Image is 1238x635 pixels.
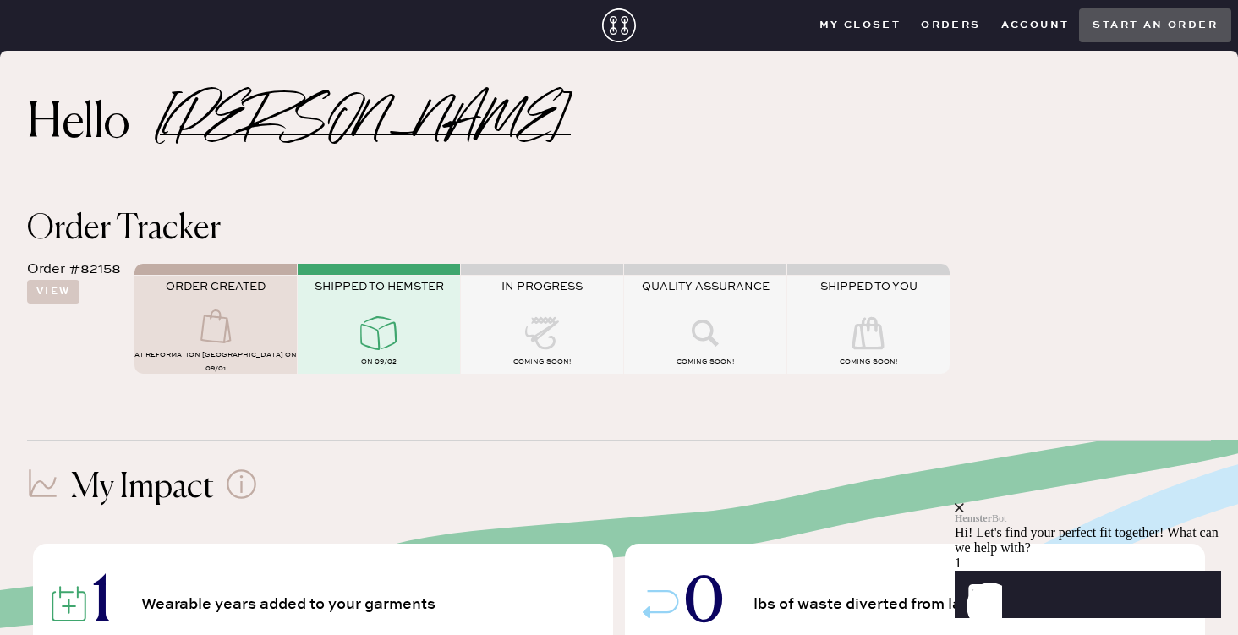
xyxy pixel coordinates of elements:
[27,260,121,280] div: Order #82158
[684,575,724,634] span: 0
[501,280,583,293] span: IN PROGRESS
[92,575,112,634] span: 1
[27,212,221,246] span: Order Tracker
[1079,8,1231,42] button: Start an order
[911,13,990,38] button: Orders
[820,280,918,293] span: SHIPPED TO YOU
[160,113,571,135] h2: [PERSON_NAME]
[955,400,1234,632] iframe: Front Chat
[361,358,397,366] span: on 09/02
[70,468,214,508] h1: My Impact
[166,280,266,293] span: ORDER CREATED
[315,280,444,293] span: SHIPPED TO HEMSTER
[134,351,297,373] span: AT Reformation [GEOGRAPHIC_DATA] on 09/01
[27,280,79,304] button: View
[141,597,441,612] span: Wearable years added to your garments
[809,13,912,38] button: My Closet
[991,13,1080,38] button: Account
[642,280,770,293] span: QUALITY ASSURANCE
[513,358,571,366] span: COMING SOON!
[840,358,897,366] span: COMING SOON!
[27,104,160,145] h2: Hello
[753,597,1013,612] span: lbs of waste diverted from landfills
[677,358,734,366] span: COMING SOON!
